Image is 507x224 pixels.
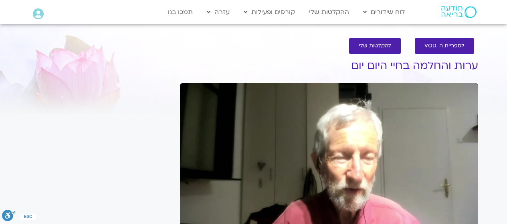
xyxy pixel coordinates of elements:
img: תודעה בריאה [441,6,477,18]
a: תמכו בנו [164,4,197,20]
h1: ערות והחלמה בחיי היום יום [180,60,478,72]
a: לספריית ה-VOD [415,38,474,54]
a: להקלטות שלי [349,38,401,54]
a: עזרה [203,4,234,20]
span: להקלטות שלי [359,43,391,49]
a: לוח שידורים [359,4,409,20]
span: לספריית ה-VOD [424,43,465,49]
a: קורסים ופעילות [240,4,299,20]
a: ההקלטות שלי [305,4,353,20]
